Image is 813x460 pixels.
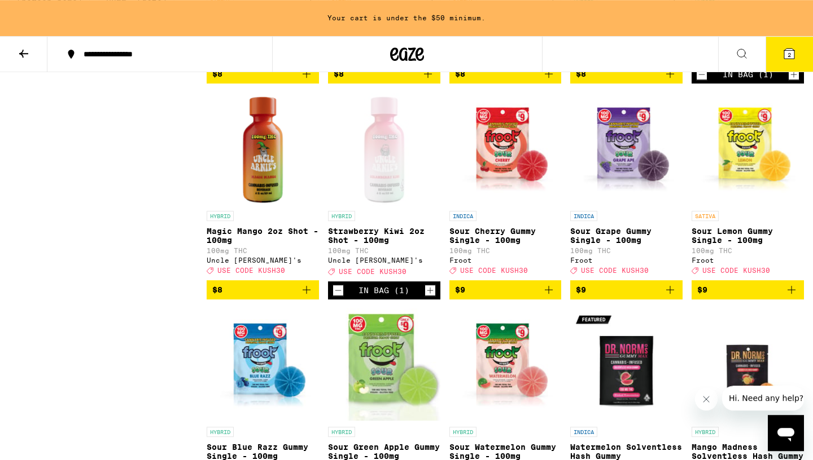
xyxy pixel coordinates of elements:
[449,247,562,254] p: 100mg THC
[692,227,804,245] p: Sour Lemon Gummy Single - 100mg
[692,427,719,437] p: HYBRID
[328,92,440,281] a: Open page for Strawberry Kiwi 2oz Shot - 100mg from Uncle Arnie's
[570,247,683,254] p: 100mg THC
[449,92,562,280] a: Open page for Sour Cherry Gummy Single - 100mg from Froot
[570,92,683,280] a: Open page for Sour Grape Gummy Single - 100mg from Froot
[449,427,477,437] p: HYBRID
[333,285,344,296] button: Decrement
[455,69,465,78] span: $8
[696,69,707,80] button: Decrement
[207,92,319,205] img: Uncle Arnie's - Magic Mango 2oz Shot - 100mg
[722,386,804,410] iframe: Message from company
[570,308,683,421] img: Dr. Norm's - Watermelon Solventless Hash Gummy
[692,280,804,299] button: Add to bag
[449,211,477,221] p: INDICA
[766,37,813,72] button: 2
[207,256,319,264] div: Uncle [PERSON_NAME]'s
[359,286,409,295] div: In Bag (1)
[768,415,804,451] iframe: Button to launch messaging window
[449,256,562,264] div: Froot
[328,247,440,254] p: 100mg THC
[328,64,440,83] button: Add to bag
[328,308,440,421] img: Froot - Sour Green Apple Gummy Single - 100mg
[581,267,649,275] span: USE CODE KUSH30
[328,227,440,245] p: Strawberry Kiwi 2oz Shot - 100mg
[207,308,319,421] img: Froot - Sour Blue Razz Gummy Single - 100mg
[449,92,562,205] img: Froot - Sour Cherry Gummy Single - 100mg
[723,70,773,79] div: In Bag (1)
[788,69,799,80] button: Increment
[334,69,344,78] span: $8
[449,280,562,299] button: Add to bag
[692,256,804,264] div: Froot
[570,427,597,437] p: INDICA
[570,92,683,205] img: Froot - Sour Grape Gummy Single - 100mg
[207,247,319,254] p: 100mg THC
[449,227,562,245] p: Sour Cherry Gummy Single - 100mg
[207,92,319,280] a: Open page for Magic Mango 2oz Shot - 100mg from Uncle Arnie's
[460,267,528,275] span: USE CODE KUSH30
[692,247,804,254] p: 100mg THC
[328,427,355,437] p: HYBRID
[692,92,804,280] a: Open page for Sour Lemon Gummy Single - 100mg from Froot
[328,256,440,264] div: Uncle [PERSON_NAME]'s
[207,64,319,83] button: Add to bag
[328,211,355,221] p: HYBRID
[576,285,586,294] span: $9
[455,285,465,294] span: $9
[425,285,436,296] button: Increment
[449,64,562,83] button: Add to bag
[570,211,597,221] p: INDICA
[570,280,683,299] button: Add to bag
[212,285,222,294] span: $8
[207,427,234,437] p: HYBRID
[570,64,683,83] button: Add to bag
[788,51,791,58] span: 2
[576,69,586,78] span: $8
[207,280,319,299] button: Add to bag
[692,92,804,205] img: Froot - Sour Lemon Gummy Single - 100mg
[695,388,718,410] iframe: Close message
[207,211,234,221] p: HYBRID
[702,267,770,275] span: USE CODE KUSH30
[692,211,719,221] p: SATIVA
[692,308,804,421] img: Dr. Norm's - Mango Madness Solventless Hash Gummy
[570,256,683,264] div: Froot
[217,267,285,275] span: USE CODE KUSH30
[449,308,562,421] img: Froot - Sour Watermelon Gummy Single - 100mg
[207,227,319,245] p: Magic Mango 2oz Shot - 100mg
[570,227,683,245] p: Sour Grape Gummy Single - 100mg
[697,285,707,294] span: $9
[339,268,406,276] span: USE CODE KUSH30
[212,69,222,78] span: $8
